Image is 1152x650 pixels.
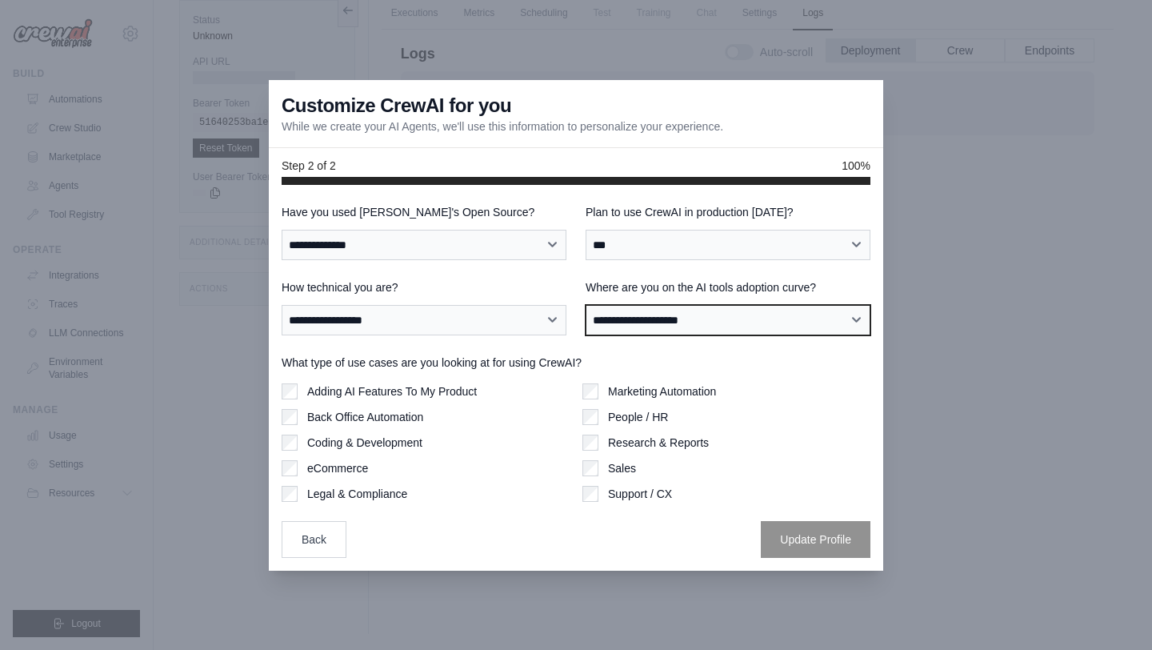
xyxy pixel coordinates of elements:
[761,521,870,558] button: Update Profile
[307,460,368,476] label: eCommerce
[608,409,668,425] label: People / HR
[608,486,672,502] label: Support / CX
[282,204,566,220] label: Have you used [PERSON_NAME]'s Open Source?
[282,118,723,134] p: While we create your AI Agents, we'll use this information to personalize your experience.
[842,158,870,174] span: 100%
[282,93,511,118] h3: Customize CrewAI for you
[307,435,422,451] label: Coding & Development
[282,279,566,295] label: How technical you are?
[282,158,336,174] span: Step 2 of 2
[608,383,716,399] label: Marketing Automation
[307,409,423,425] label: Back Office Automation
[608,435,709,451] label: Research & Reports
[608,460,636,476] label: Sales
[307,486,407,502] label: Legal & Compliance
[1072,573,1152,650] iframe: Chat Widget
[586,204,870,220] label: Plan to use CrewAI in production [DATE]?
[282,521,346,558] button: Back
[307,383,477,399] label: Adding AI Features To My Product
[282,355,870,371] label: What type of use cases are you looking at for using CrewAI?
[586,279,870,295] label: Where are you on the AI tools adoption curve?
